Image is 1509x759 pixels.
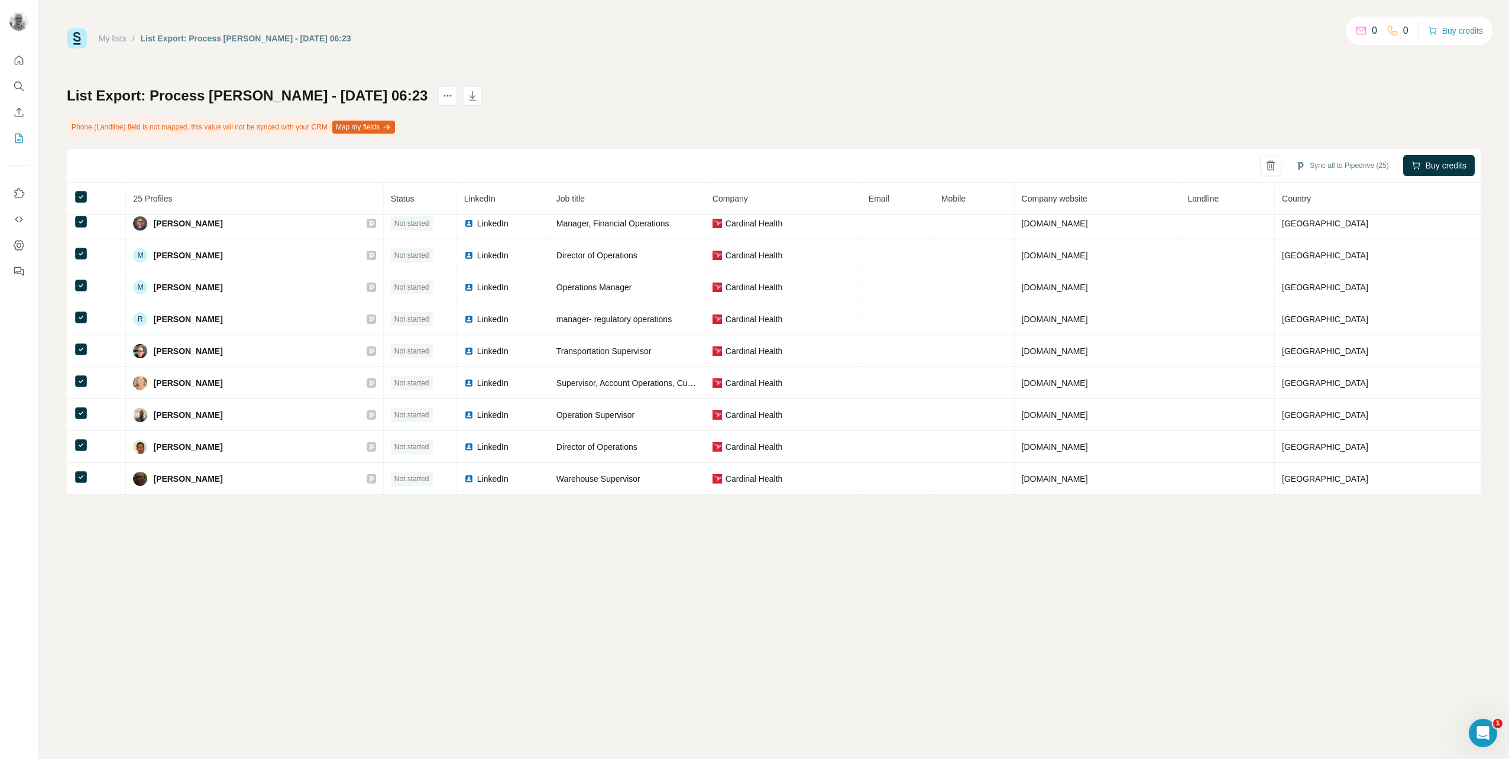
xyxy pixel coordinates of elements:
[869,194,889,203] span: Email
[726,249,783,261] span: Cardinal Health
[1022,283,1088,292] span: [DOMAIN_NAME]
[1022,378,1088,388] span: [DOMAIN_NAME]
[477,345,509,357] span: LinkedIn
[464,219,474,228] img: LinkedIn logo
[713,194,748,203] span: Company
[713,219,722,228] img: company-logo
[133,280,147,294] div: M
[1493,719,1502,728] span: 1
[464,442,474,452] img: LinkedIn logo
[1282,283,1368,292] span: [GEOGRAPHIC_DATA]
[1022,219,1088,228] span: [DOMAIN_NAME]
[394,282,429,293] span: Not started
[132,33,135,44] li: /
[477,377,509,389] span: LinkedIn
[1282,314,1368,324] span: [GEOGRAPHIC_DATA]
[133,376,147,390] img: Avatar
[477,441,509,453] span: LinkedIn
[464,251,474,260] img: LinkedIn logo
[464,346,474,356] img: LinkedIn logo
[726,345,783,357] span: Cardinal Health
[67,86,428,105] h1: List Export: Process [PERSON_NAME] - [DATE] 06:23
[153,249,222,261] span: [PERSON_NAME]
[1187,194,1219,203] span: Landline
[556,410,634,420] span: Operation Supervisor
[477,409,509,421] span: LinkedIn
[67,28,87,48] img: Surfe Logo
[556,442,637,452] span: Director of Operations
[332,121,395,134] button: Map my fields
[133,194,172,203] span: 25 Profiles
[726,281,783,293] span: Cardinal Health
[99,34,127,43] a: My lists
[1426,160,1466,171] span: Buy credits
[1282,346,1368,356] span: [GEOGRAPHIC_DATA]
[133,472,147,486] img: Avatar
[153,345,222,357] span: [PERSON_NAME]
[1403,155,1475,176] button: Buy credits
[556,474,640,484] span: Warehouse Supervisor
[1282,219,1368,228] span: [GEOGRAPHIC_DATA]
[726,377,783,389] span: Cardinal Health
[141,33,351,44] div: List Export: Process [PERSON_NAME] - [DATE] 06:23
[153,441,222,453] span: [PERSON_NAME]
[713,346,722,356] img: company-logo
[464,410,474,420] img: LinkedIn logo
[556,346,652,356] span: Transportation Supervisor
[713,314,722,324] img: company-logo
[394,442,429,452] span: Not started
[1022,346,1088,356] span: [DOMAIN_NAME]
[464,378,474,388] img: LinkedIn logo
[133,408,147,422] img: Avatar
[394,218,429,229] span: Not started
[713,474,722,484] img: company-logo
[153,281,222,293] span: [PERSON_NAME]
[1282,194,1311,203] span: Country
[9,76,28,97] button: Search
[726,441,783,453] span: Cardinal Health
[133,440,147,454] img: Avatar
[153,313,222,325] span: [PERSON_NAME]
[67,117,397,137] div: Phone (Landline) field is not mapped, this value will not be synced with your CRM
[394,346,429,356] span: Not started
[1022,251,1088,260] span: [DOMAIN_NAME]
[726,218,783,229] span: Cardinal Health
[556,378,812,388] span: Supervisor, Account Operations, Customer Success-Acute Healthcare
[133,312,147,326] div: R
[9,235,28,256] button: Dashboard
[464,474,474,484] img: LinkedIn logo
[726,313,783,325] span: Cardinal Health
[1282,442,1368,452] span: [GEOGRAPHIC_DATA]
[9,209,28,230] button: Use Surfe API
[556,283,632,292] span: Operations Manager
[1282,410,1368,420] span: [GEOGRAPHIC_DATA]
[1403,24,1408,38] p: 0
[9,128,28,149] button: My lists
[1022,194,1087,203] span: Company website
[1022,442,1088,452] span: [DOMAIN_NAME]
[1428,22,1483,39] button: Buy credits
[713,251,722,260] img: company-logo
[464,314,474,324] img: LinkedIn logo
[1022,474,1088,484] span: [DOMAIN_NAME]
[713,378,722,388] img: company-logo
[556,219,669,228] span: Manager, Financial Operations
[153,409,222,421] span: [PERSON_NAME]
[9,12,28,31] img: Avatar
[1282,378,1368,388] span: [GEOGRAPHIC_DATA]
[133,248,147,262] div: M
[556,314,672,324] span: manager- regulatory operations
[726,409,783,421] span: Cardinal Health
[556,194,585,203] span: Job title
[477,218,509,229] span: LinkedIn
[394,378,429,388] span: Not started
[477,313,509,325] span: LinkedIn
[1469,719,1497,747] iframe: Intercom live chat
[726,473,783,485] span: Cardinal Health
[133,344,147,358] img: Avatar
[1022,410,1088,420] span: [DOMAIN_NAME]
[477,281,509,293] span: LinkedIn
[394,410,429,420] span: Not started
[153,473,222,485] span: [PERSON_NAME]
[9,50,28,71] button: Quick start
